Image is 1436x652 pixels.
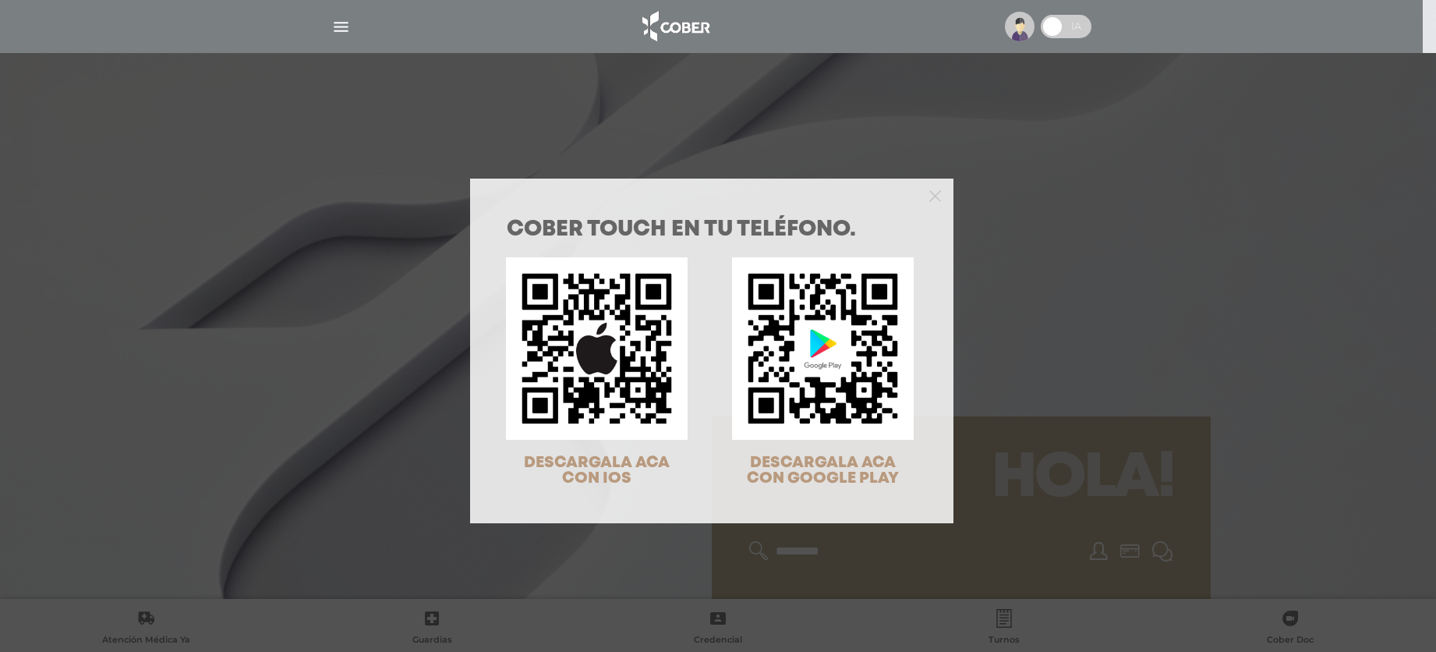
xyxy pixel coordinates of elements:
[929,188,941,202] button: Close
[524,455,670,486] span: DESCARGALA ACA CON IOS
[747,455,899,486] span: DESCARGALA ACA CON GOOGLE PLAY
[732,257,914,439] img: qr-code
[507,219,917,241] h1: COBER TOUCH en tu teléfono.
[506,257,688,439] img: qr-code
